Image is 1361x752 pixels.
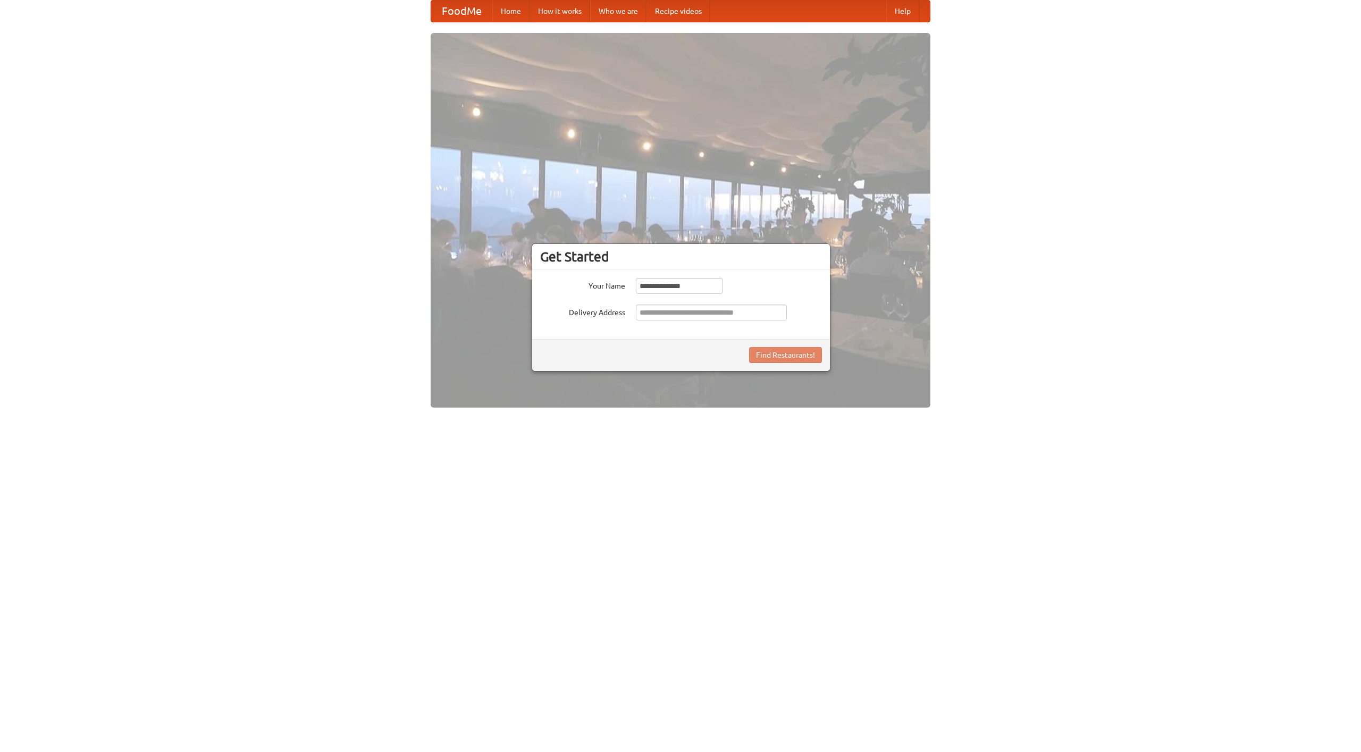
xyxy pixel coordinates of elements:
label: Delivery Address [540,305,625,318]
a: How it works [530,1,590,22]
a: Help [886,1,919,22]
button: Find Restaurants! [749,347,822,363]
a: Who we are [590,1,646,22]
h3: Get Started [540,249,822,265]
a: FoodMe [431,1,492,22]
a: Home [492,1,530,22]
a: Recipe videos [646,1,710,22]
label: Your Name [540,278,625,291]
